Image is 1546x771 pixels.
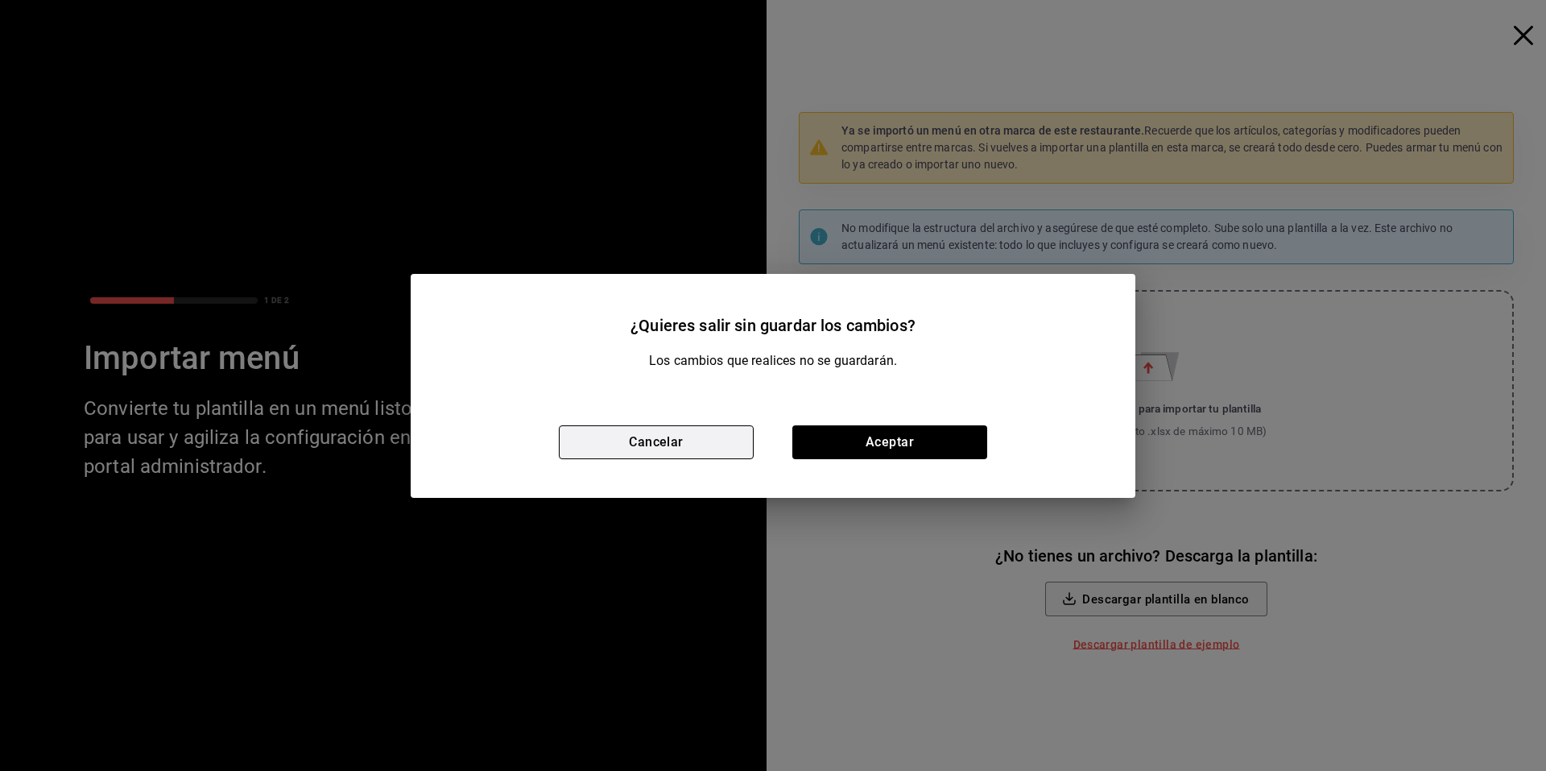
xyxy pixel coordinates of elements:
[649,353,897,368] font: Los cambios que realices no se guardarán.
[866,434,914,450] font: Aceptar
[559,425,754,459] button: Cancelar
[630,316,916,335] font: ¿Quieres salir sin guardar los cambios?
[629,434,684,450] font: Cancelar
[792,425,987,459] button: Aceptar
